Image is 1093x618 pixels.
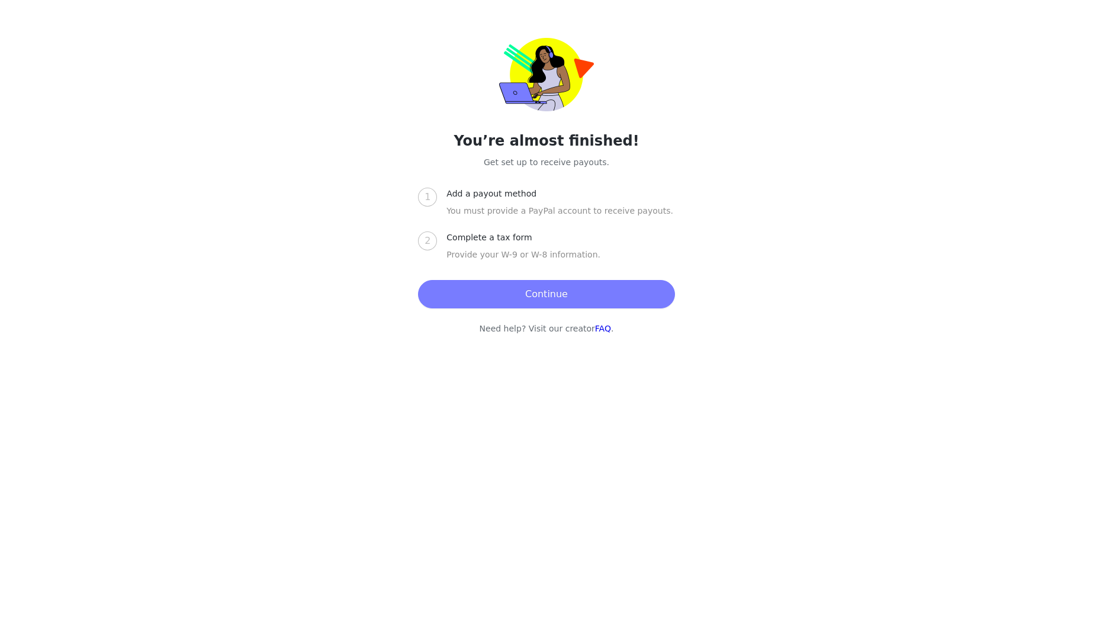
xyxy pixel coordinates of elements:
div: You must provide a PayPal account to receive payouts. [446,205,674,231]
img: trolley-payout-onboarding.png [499,38,594,111]
button: Continue [418,280,674,308]
span: 1 [425,191,430,202]
span: 2 [425,235,430,246]
h2: You’re almost finished! [354,130,739,152]
div: Provide your W-9 or W-8 information. [446,249,674,275]
div: Add a payout method [446,188,546,200]
div: Complete a tax form [446,231,541,244]
p: Get set up to receive payouts. [354,156,739,169]
a: FAQ [595,324,611,333]
p: Need help? Visit our creator . [354,323,739,335]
